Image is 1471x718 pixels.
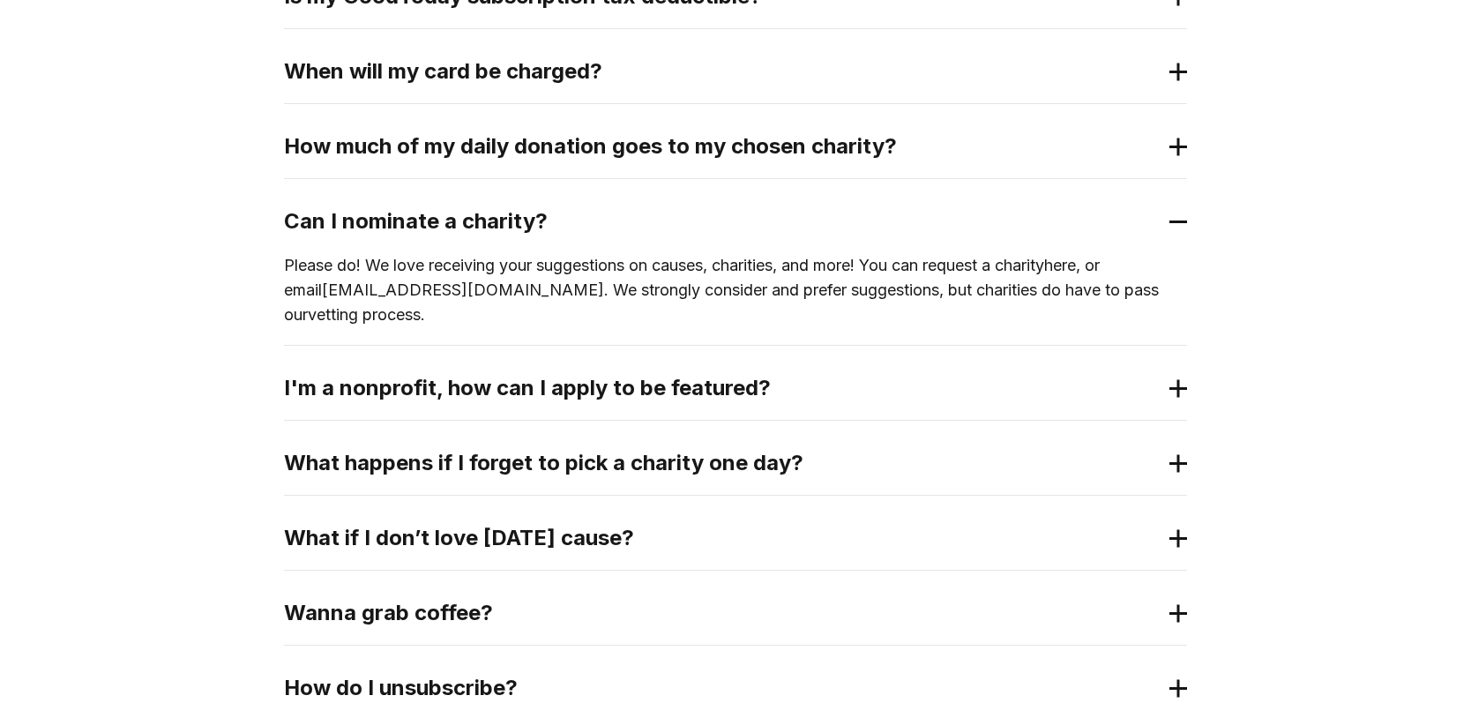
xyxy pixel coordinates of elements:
[308,305,421,324] a: vetting process
[284,57,1159,86] h2: When will my card be charged?
[284,524,1159,552] h2: What if I don’t love [DATE] cause?
[284,374,1159,402] h2: I'm a nonprofit, how can I apply to be featured?
[284,132,1159,161] h2: How much of my daily donation goes to my chosen charity?
[1044,256,1076,274] a: here
[322,280,604,299] a: [EMAIL_ADDRESS][DOMAIN_NAME]
[284,207,1159,236] h2: Can I nominate a charity?
[284,253,1187,327] p: Please do! We love receiving your suggestions on causes, charities, and more! You can request a c...
[284,599,1159,627] h2: Wanna grab coffee?
[284,674,1159,702] h2: How do I unsubscribe?
[284,449,1159,477] h2: What happens if I forget to pick a charity one day?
